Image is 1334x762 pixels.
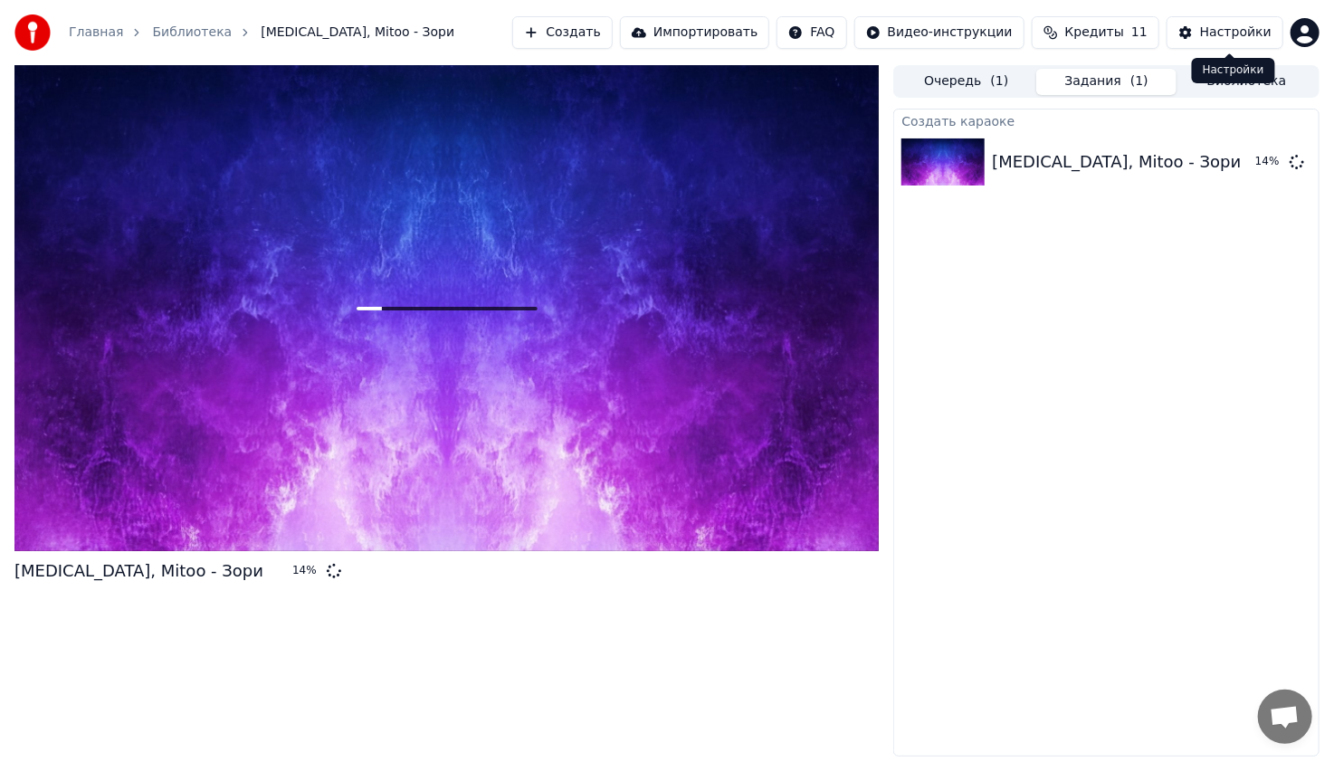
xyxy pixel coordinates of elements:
[512,16,612,49] button: Создать
[777,16,846,49] button: FAQ
[1255,155,1282,169] div: 14 %
[14,14,51,51] img: youka
[894,110,1319,131] div: Создать караоке
[854,16,1024,49] button: Видео-инструкции
[1065,24,1124,42] span: Кредиты
[992,149,1241,175] div: [MEDICAL_DATA], Mitoo - Зори
[261,24,454,42] span: [MEDICAL_DATA], Mitoo - Зори
[1167,16,1283,49] button: Настройки
[1192,58,1275,83] div: Настройки
[69,24,123,42] a: Главная
[991,72,1009,90] span: ( 1 )
[620,16,770,49] button: Импортировать
[1130,72,1148,90] span: ( 1 )
[1200,24,1272,42] div: Настройки
[1177,69,1317,95] button: Библиотека
[1131,24,1148,42] span: 11
[69,24,454,42] nav: breadcrumb
[14,558,263,584] div: [MEDICAL_DATA], Mitoo - Зори
[1258,690,1312,744] a: Открытый чат
[1036,69,1177,95] button: Задания
[1032,16,1159,49] button: Кредиты11
[292,564,319,578] div: 14 %
[896,69,1036,95] button: Очередь
[152,24,232,42] a: Библиотека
